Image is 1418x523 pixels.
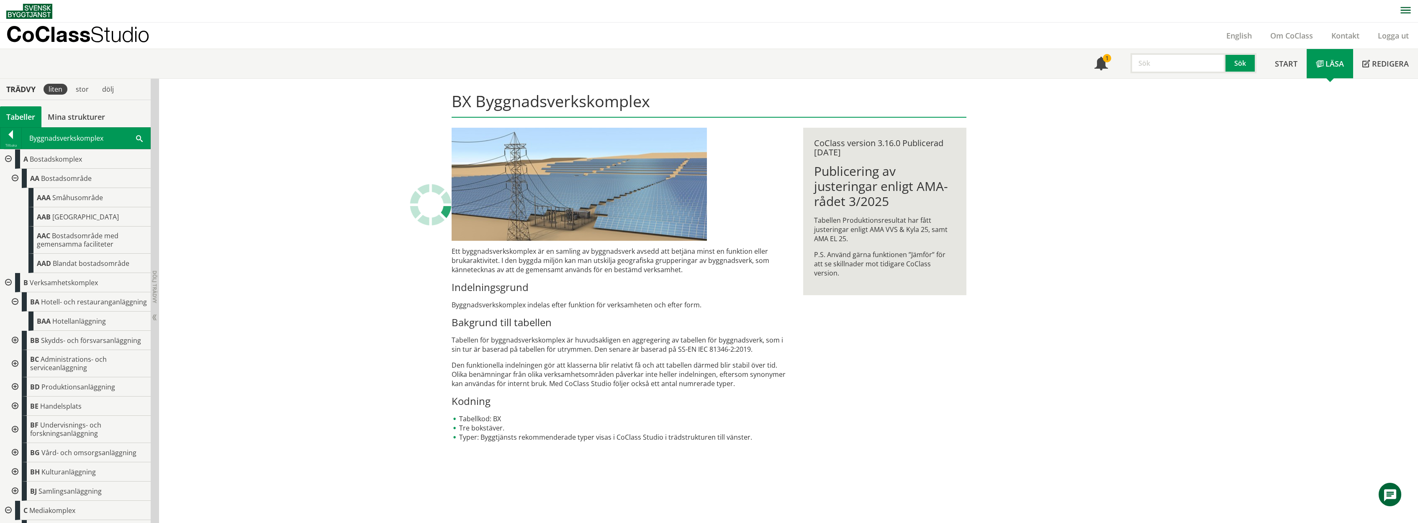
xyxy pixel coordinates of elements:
[1369,31,1418,41] a: Logga ut
[30,402,39,411] span: BE
[23,278,28,287] span: B
[1094,58,1108,71] span: Notifikationer
[1266,49,1307,78] a: Start
[41,467,96,477] span: Kulturanläggning
[452,247,790,442] div: Ett byggnadsverkskomplex är en samling av byggnadsverk avsedd att betjäna minst en funktion eller...
[136,134,143,142] span: Sök i tabellen
[1261,31,1322,41] a: Om CoClass
[814,216,955,243] p: Tabellen Produktionsresultat har fått justeringar enligt AMA VVS & Kyla 25, samt AMA EL 25.
[29,506,75,515] span: Mediakomplex
[23,506,28,515] span: C
[814,139,955,157] div: CoClass version 3.16.0 Publicerad [DATE]
[37,231,50,240] span: AAC
[452,423,790,433] li: Tre bokstäver.
[37,317,51,326] span: BAA
[37,259,51,268] span: AAD
[37,231,118,249] span: Bostadsområde med gemensamma faciliteter
[37,212,51,222] span: AAB
[1103,54,1111,62] div: 1
[452,395,790,407] h3: Kodning
[44,84,67,95] div: liten
[151,271,158,303] span: Dölj trädvy
[0,142,21,149] div: Tillbaka
[22,128,150,149] div: Byggnadsverkskomplex
[452,128,707,241] img: 37641-solenergisiemensstor.jpg
[2,85,40,94] div: Trädvy
[37,193,51,202] span: AAA
[41,174,92,183] span: Bostadsområde
[30,155,82,164] span: Bostadskomplex
[30,467,40,477] span: BH
[41,297,147,307] span: Hotell- och restauranganläggning
[452,433,790,442] li: Typer: Byggtjänsts rekommenderade typer visas i CoClass Studio i trädstrukturen till vänster.
[1372,59,1409,69] span: Redigera
[6,23,167,49] a: CoClassStudio
[1217,31,1261,41] a: English
[52,317,106,326] span: Hotellanläggning
[1225,53,1256,73] button: Sök
[1275,59,1297,69] span: Start
[30,420,39,430] span: BF
[30,278,98,287] span: Verksamhetskomplex
[452,335,790,354] p: Tabellen för byggnadsverkskomplex är huvudsakligen en aggregering av tabellen för byggnadsverk, s...
[814,164,955,209] h1: Publicering av justeringar enligt AMA-rådet 3/2025
[39,487,102,496] span: Samlingsanläggning
[41,382,115,392] span: Produktionsanläggning
[30,174,39,183] span: AA
[30,487,37,496] span: BJ
[41,106,111,127] a: Mina strukturer
[1326,59,1344,69] span: Läsa
[90,22,149,46] span: Studio
[30,355,107,372] span: Administrations- och serviceanläggning
[30,382,40,392] span: BD
[41,448,136,457] span: Vård- och omsorgsanläggning
[1353,49,1418,78] a: Redigera
[30,448,40,457] span: BG
[6,29,149,39] p: CoClass
[1130,53,1225,73] input: Sök
[814,250,955,278] p: P.S. Använd gärna funktionen ”Jämför” för att se skillnader mot tidigare CoClass version.
[53,259,129,268] span: Blandat bostadsområde
[97,84,119,95] div: dölj
[6,4,52,19] img: Svensk Byggtjänst
[452,281,790,294] h3: Indelningsgrund
[23,155,28,164] span: A
[452,92,966,118] h1: BX Byggnadsverkskomplex
[452,361,790,388] p: Den funktionella indelningen gör att klasserna blir relativt få och att tabellen därmed blir stab...
[30,336,39,345] span: BB
[52,193,103,202] span: Småhusområde
[1307,49,1353,78] a: Läsa
[1322,31,1369,41] a: Kontakt
[41,336,141,345] span: Skydds- och försvarsanläggning
[452,414,790,423] li: Tabellkod: BX
[410,184,452,226] img: Laddar
[30,420,101,438] span: Undervisnings- och forskningsanläggning
[52,212,119,222] span: [GEOGRAPHIC_DATA]
[1085,49,1117,78] a: 1
[30,297,39,307] span: BA
[30,355,39,364] span: BC
[71,84,94,95] div: stor
[452,316,790,329] h3: Bakgrund till tabellen
[40,402,82,411] span: Handelsplats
